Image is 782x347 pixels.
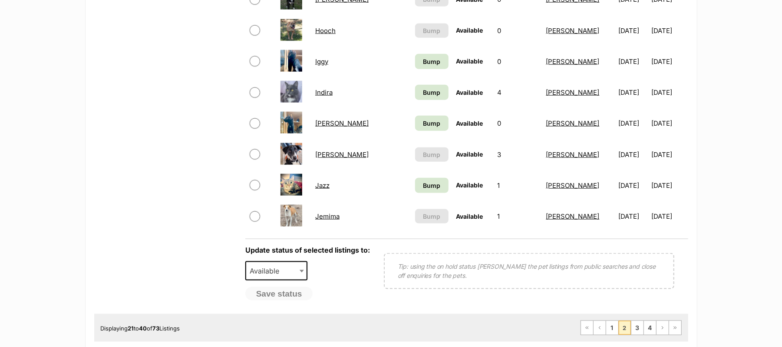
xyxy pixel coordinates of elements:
a: [PERSON_NAME] [546,88,600,97]
td: [DATE] [652,47,687,77]
span: Bump [423,150,440,159]
a: Jazz [315,181,330,190]
span: Bump [423,26,440,35]
td: [DATE] [615,201,651,231]
td: [DATE] [652,77,687,107]
span: Available [456,181,483,189]
span: Available [456,150,483,158]
td: [DATE] [652,170,687,200]
img: Jazz [280,174,302,196]
strong: 40 [139,325,147,332]
button: Save status [245,287,313,301]
td: 0 [494,16,541,46]
a: [PERSON_NAME] [546,119,600,127]
td: [DATE] [652,108,687,138]
td: 1 [494,170,541,200]
nav: Pagination [581,320,682,335]
td: [DATE] [615,108,651,138]
span: Available [245,261,308,280]
a: [PERSON_NAME] [315,119,369,127]
span: Bump [423,181,440,190]
a: Iggy [315,57,328,66]
a: Bump [415,85,449,100]
a: Jemima [315,212,340,220]
a: Page 3 [631,321,643,335]
span: Bump [423,88,440,97]
td: [DATE] [615,16,651,46]
a: [PERSON_NAME] [546,181,600,190]
td: 3 [494,140,541,170]
button: Bump [415,23,449,38]
a: [PERSON_NAME] [546,57,600,66]
a: Page 4 [644,321,656,335]
a: Bump [415,54,449,69]
span: Available [246,265,288,277]
a: Page 1 [606,321,618,335]
span: Bump [423,57,440,66]
span: Available [456,120,483,127]
span: Available [456,57,483,65]
a: Hooch [315,27,336,35]
span: Displaying to of Listings [101,325,180,332]
span: Available [456,89,483,96]
a: Indira [315,88,333,97]
td: [DATE] [652,16,687,46]
td: [DATE] [615,47,651,77]
td: 4 [494,77,541,107]
strong: 21 [128,325,134,332]
button: Bump [415,209,449,224]
a: [PERSON_NAME] [546,150,600,159]
strong: 73 [153,325,160,332]
a: [PERSON_NAME] [546,212,600,220]
span: Available [456,27,483,34]
td: [DATE] [615,170,651,200]
span: Available [456,213,483,220]
span: Bump [423,212,440,221]
td: [DATE] [652,140,687,170]
label: Update status of selected listings to: [245,246,370,254]
a: Last page [669,321,681,335]
p: Tip: using the on hold status [PERSON_NAME] the pet listings from public searches and close off e... [398,262,660,280]
span: Bump [423,119,440,128]
a: Previous page [594,321,606,335]
td: [DATE] [615,77,651,107]
td: 0 [494,108,541,138]
td: [DATE] [652,201,687,231]
td: 1 [494,201,541,231]
a: Next page [657,321,669,335]
a: First page [581,321,593,335]
a: [PERSON_NAME] [315,150,369,159]
td: 0 [494,47,541,77]
span: Page 2 [619,321,631,335]
a: Bump [415,116,449,131]
a: [PERSON_NAME] [546,27,600,35]
a: Bump [415,178,449,193]
td: [DATE] [615,140,651,170]
button: Bump [415,147,449,162]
